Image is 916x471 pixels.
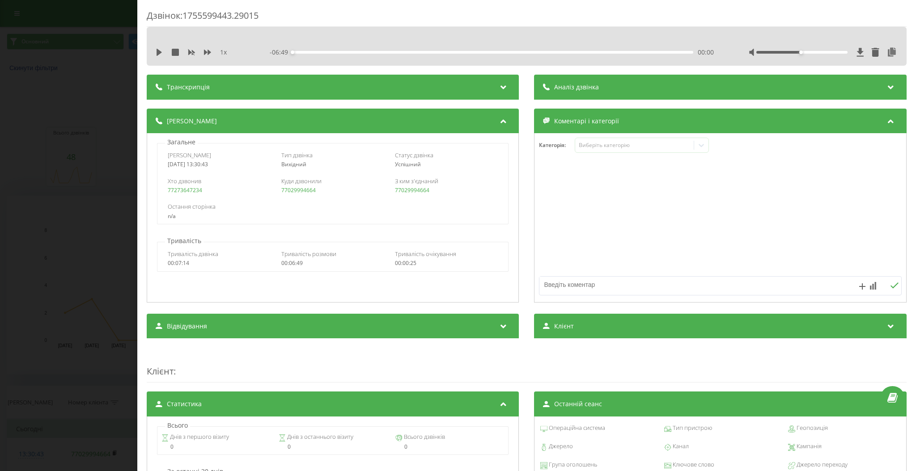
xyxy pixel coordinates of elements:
span: Кампанія [795,442,822,451]
span: Ключове слово [671,460,714,469]
span: Геопозиція [795,424,828,433]
div: : [147,347,907,383]
div: 00:07:14 [168,260,271,266]
span: Тип пристрою [671,424,712,433]
span: З ким з'єднаний [395,177,438,185]
span: Хто дзвонив [168,177,201,185]
span: Статистика [167,400,202,408]
span: Джерело [548,442,573,451]
span: Клієнт [147,365,174,377]
div: 00:00:25 [395,260,498,266]
div: Виберіть категорію [579,142,691,149]
span: Куди дзвонили [281,177,322,185]
span: Тип дзвінка [281,151,313,159]
span: [PERSON_NAME] [167,117,217,126]
div: Accessibility label [799,50,803,54]
span: Коментарі і категорії [555,117,619,126]
span: [PERSON_NAME] [168,151,211,159]
span: Днів з першого візиту [169,433,229,442]
div: 0 [279,444,387,450]
span: Всього дзвінків [403,433,445,442]
div: Дзвінок : 1755599443.29015 [147,9,907,27]
span: Джерело переходу [795,460,848,469]
div: 0 [162,444,271,450]
span: Успішний [395,160,421,168]
div: n/a [168,213,498,219]
span: Операційна система [548,424,606,433]
p: Тривалість [165,236,204,245]
span: 1 x [220,48,227,57]
div: 0 [395,444,504,450]
span: Аналіз дзвінка [555,83,599,92]
a: 77273647234 [168,186,202,194]
span: Відвідування [167,322,207,331]
span: Статус дзвінка [395,151,433,159]
div: 00:06:49 [281,260,385,266]
span: Група оголошень [548,460,598,469]
a: 77029994664 [281,186,316,194]
span: Тривалість очікування [395,250,456,258]
span: 00:00 [698,48,714,57]
span: Канал [671,442,689,451]
div: Accessibility label [291,50,295,54]
div: [DATE] 13:30:43 [168,161,271,168]
p: Загальне [165,138,198,147]
p: Всього [165,421,190,430]
span: Вихідний [281,160,306,168]
span: Клієнт [555,322,574,331]
span: Транскрипція [167,83,210,92]
span: Остання сторінка [168,202,216,210]
span: Днів з останнього візиту [286,433,353,442]
span: Тривалість розмови [281,250,336,258]
span: Тривалість дзвінка [168,250,218,258]
h4: Категорія : [539,142,575,148]
span: Останній сеанс [555,400,602,408]
span: - 06:49 [270,48,293,57]
a: 77029994664 [395,186,429,194]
